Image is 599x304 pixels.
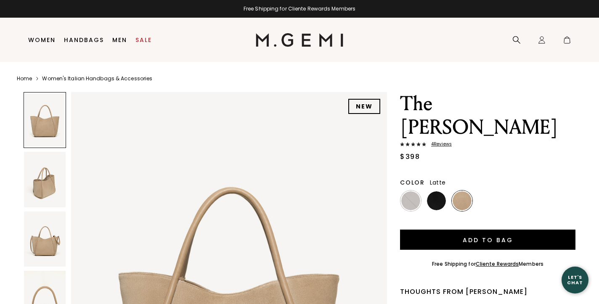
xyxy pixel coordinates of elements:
[400,92,575,139] h1: The [PERSON_NAME]
[24,152,66,207] img: The Ursula Tote
[17,75,32,82] a: Home
[256,33,344,47] img: M.Gemi
[427,191,446,210] img: Black
[112,37,127,43] a: Men
[400,152,420,162] div: $398
[28,37,56,43] a: Women
[64,37,104,43] a: Handbags
[476,260,519,267] a: Cliente Rewards
[400,142,575,148] a: 4Reviews
[348,99,380,114] div: NEW
[562,275,588,285] div: Let's Chat
[24,211,66,267] img: The Ursula Tote
[400,287,575,297] div: Thoughts from [PERSON_NAME]
[453,191,472,210] img: Latte
[400,179,425,186] h2: Color
[401,191,420,210] img: Chocolate
[430,178,445,187] span: Latte
[426,142,452,147] span: 4 Review s
[135,37,152,43] a: Sale
[42,75,152,82] a: Women's Italian Handbags & Accessories
[400,230,575,250] button: Add to Bag
[432,261,543,267] div: Free Shipping for Members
